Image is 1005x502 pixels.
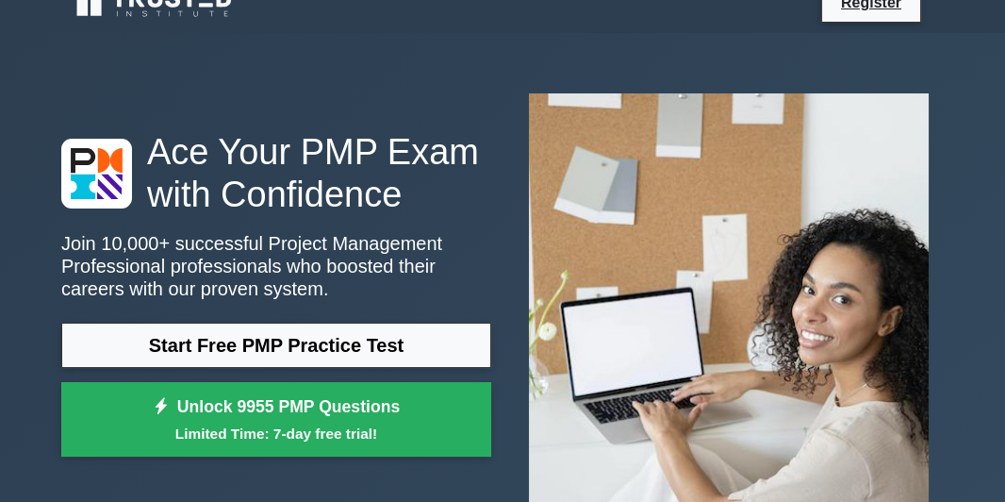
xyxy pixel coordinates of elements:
[61,382,491,458] a: Unlock 9955 PMP QuestionsLimited Time: 7-day free trial!
[61,232,491,300] p: Join 10,000+ successful Project Management Professional professionals who boosted their careers w...
[61,323,491,368] a: Start Free PMP Practice Test
[61,131,491,217] h1: Ace Your PMP Exam with Confidence
[85,423,468,444] small: Limited Time: 7-day free trial!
